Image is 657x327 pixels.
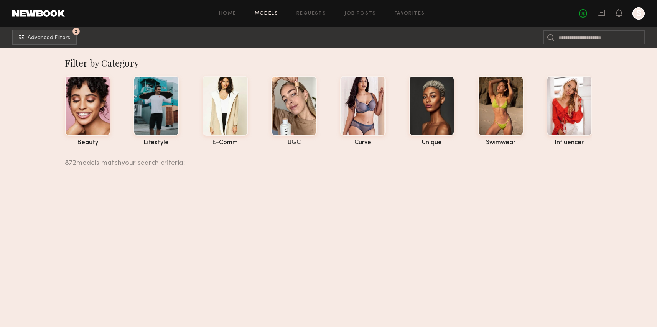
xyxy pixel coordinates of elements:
div: Filter by Category [65,57,592,69]
div: curve [340,140,386,146]
a: Home [219,11,236,16]
a: Job Posts [344,11,376,16]
span: Advanced Filters [28,35,70,41]
div: lifestyle [133,140,179,146]
div: 872 models match your search criteria: [65,151,586,167]
a: S [632,7,645,20]
div: swimwear [478,140,524,146]
div: UGC [271,140,317,146]
a: Models [255,11,278,16]
a: Requests [296,11,326,16]
button: 2Advanced Filters [12,30,77,45]
div: e-comm [203,140,248,146]
span: 2 [75,30,77,33]
div: unique [409,140,454,146]
div: beauty [65,140,110,146]
a: Favorites [395,11,425,16]
div: influencer [547,140,592,146]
